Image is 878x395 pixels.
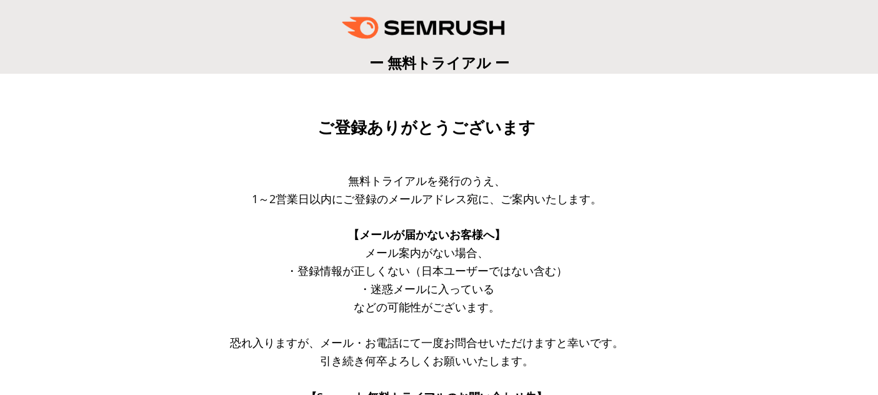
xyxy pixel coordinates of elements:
[286,263,567,278] span: ・登録情報が正しくない（日本ユーザーではない含む）
[252,191,602,206] span: 1～2営業日以内にご登録のメールアドレス宛に、ご案内いたします。
[317,118,536,137] span: ご登録ありがとうございます
[365,245,489,260] span: メール案内がない場合、
[348,227,506,242] span: 【メールが届かないお客様へ】
[230,335,624,350] span: 恐れ入りますが、メール・お電話にて一度お問合せいただけますと幸いです。
[320,353,534,368] span: 引き続き何卒よろしくお願いいたします。
[354,299,500,314] span: などの可能性がございます。
[359,281,494,296] span: ・迷惑メールに入っている
[369,52,509,72] span: ー 無料トライアル ー
[348,173,506,188] span: 無料トライアルを発行のうえ、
